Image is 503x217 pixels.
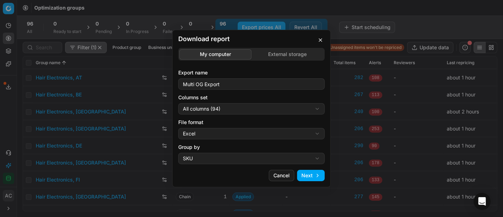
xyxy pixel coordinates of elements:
button: Next [297,170,325,181]
button: My computer [179,49,251,60]
label: Group by [178,144,325,151]
button: Cancel [269,170,294,181]
button: External storage [251,49,324,60]
label: File format [178,119,325,126]
h2: Download report [178,36,325,42]
label: Export name [178,69,325,76]
label: Columns set [178,94,325,101]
